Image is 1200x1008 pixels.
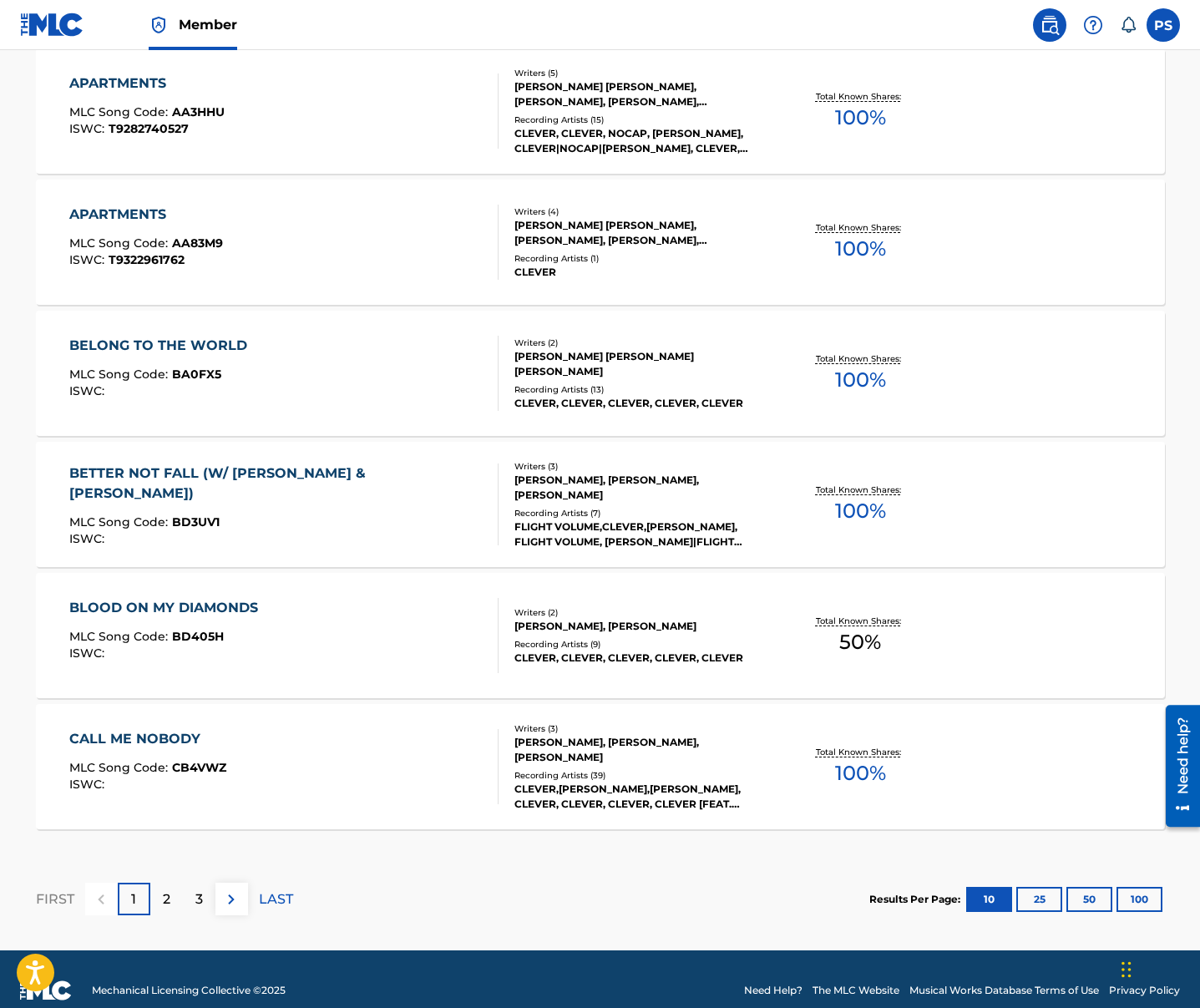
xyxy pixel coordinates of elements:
[514,507,767,519] div: Recording Artists ( 7 )
[1066,887,1112,912] button: 50
[69,121,109,136] span: ISWC :
[514,735,767,765] div: [PERSON_NAME], [PERSON_NAME], [PERSON_NAME]
[69,729,226,749] div: CALL ME NOBODY
[69,383,109,398] span: ISWC :
[909,983,1099,998] a: Musical Works Database Terms of Use
[69,205,223,225] div: APARTMENTS
[69,598,266,618] div: BLOOD ON MY DIAMONDS
[816,484,905,496] p: Total Known Shares:
[514,126,767,156] div: CLEVER, CLEVER, NOCAP, [PERSON_NAME], CLEVER|NOCAP|[PERSON_NAME], CLEVER, CLEVER
[109,252,185,267] span: T9322961762
[816,221,905,234] p: Total Known Shares:
[179,15,237,34] span: Member
[514,205,767,218] div: Writers ( 4 )
[514,396,767,411] div: CLEVER, CLEVER, CLEVER, CLEVER, CLEVER
[514,79,767,109] div: [PERSON_NAME] [PERSON_NAME], [PERSON_NAME], [PERSON_NAME], [PERSON_NAME], [PERSON_NAME] [PERSON_N...
[69,252,109,267] span: ISWC :
[172,236,223,251] span: AA83M9
[92,983,286,998] span: Mechanical Licensing Collective © 2025
[514,218,767,248] div: [PERSON_NAME] [PERSON_NAME], [PERSON_NAME], [PERSON_NAME], [PERSON_NAME]
[514,722,767,735] div: Writers ( 3 )
[835,103,886,133] span: 100 %
[839,627,881,657] span: 50 %
[514,383,767,396] div: Recording Artists ( 13 )
[259,889,293,909] p: LAST
[69,367,172,382] span: MLC Song Code :
[1120,17,1137,33] div: Notifications
[69,777,109,792] span: ISWC :
[744,983,803,998] a: Need Help?
[1076,8,1110,42] div: Help
[835,365,886,395] span: 100 %
[869,892,965,907] p: Results Per Page:
[172,104,225,119] span: AA3HHU
[172,629,224,644] span: BD405H
[69,646,109,661] span: ISWC :
[69,336,256,356] div: BELONG TO THE WORLD
[1122,945,1132,995] div: Drag
[813,983,899,998] a: The MLC Website
[514,349,767,379] div: [PERSON_NAME] [PERSON_NAME] [PERSON_NAME]
[966,887,1012,912] button: 10
[514,519,767,550] div: FLIGHT VOLUME,CLEVER,[PERSON_NAME], FLIGHT VOLUME, [PERSON_NAME]|FLIGHT VOLUME|CLEVER, FLIGHT VOL...
[816,352,905,365] p: Total Known Shares:
[69,514,172,529] span: MLC Song Code :
[1083,15,1103,35] img: help
[20,980,72,1000] img: logo
[514,651,767,666] div: CLEVER, CLEVER, CLEVER, CLEVER, CLEVER
[835,234,886,264] span: 100 %
[69,236,172,251] span: MLC Song Code :
[36,180,1165,305] a: APARTMENTSMLC Song Code:AA83M9ISWC:T9322961762Writers (4)[PERSON_NAME] [PERSON_NAME], [PERSON_NAM...
[69,73,225,94] div: APARTMENTS
[36,311,1165,436] a: BELONG TO THE WORLDMLC Song Code:BA0FX5ISWC:Writers (2)[PERSON_NAME] [PERSON_NAME] [PERSON_NAME]R...
[514,337,767,349] div: Writers ( 2 )
[69,104,172,119] span: MLC Song Code :
[1016,887,1062,912] button: 25
[149,15,169,35] img: Top Rightsholder
[36,48,1165,174] a: APARTMENTSMLC Song Code:AA3HHUISWC:T9282740527Writers (5)[PERSON_NAME] [PERSON_NAME], [PERSON_NAM...
[69,629,172,644] span: MLC Song Code :
[195,889,203,909] p: 3
[514,606,767,619] div: Writers ( 2 )
[1147,8,1180,42] div: User Menu
[816,746,905,758] p: Total Known Shares:
[514,67,767,79] div: Writers ( 5 )
[1116,887,1162,912] button: 100
[835,758,886,788] span: 100 %
[514,769,767,782] div: Recording Artists ( 39 )
[172,760,226,775] span: CB4VWZ
[1116,928,1200,1008] iframe: Chat Widget
[1153,698,1200,833] iframe: Resource Center
[1109,983,1180,998] a: Privacy Policy
[1040,15,1060,35] img: search
[514,473,767,503] div: [PERSON_NAME], [PERSON_NAME], [PERSON_NAME]
[131,889,136,909] p: 1
[514,782,767,812] div: CLEVER,[PERSON_NAME],[PERSON_NAME], CLEVER, CLEVER, CLEVER, CLEVER [FEAT. [PERSON_NAME] & [PERSON...
[109,121,189,136] span: T9282740527
[514,252,767,265] div: Recording Artists ( 1 )
[816,615,905,627] p: Total Known Shares:
[514,619,767,634] div: [PERSON_NAME], [PERSON_NAME]
[835,496,886,526] span: 100 %
[36,442,1165,567] a: BETTER NOT FALL (W/ [PERSON_NAME] & [PERSON_NAME])MLC Song Code:BD3UV1ISWC:Writers (3)[PERSON_NAM...
[172,367,221,382] span: BA0FX5
[163,889,170,909] p: 2
[816,90,905,103] p: Total Known Shares:
[69,463,484,504] div: BETTER NOT FALL (W/ [PERSON_NAME] & [PERSON_NAME])
[69,531,109,546] span: ISWC :
[20,13,84,37] img: MLC Logo
[514,114,767,126] div: Recording Artists ( 15 )
[221,889,241,909] img: right
[36,704,1165,829] a: CALL ME NOBODYMLC Song Code:CB4VWZISWC:Writers (3)[PERSON_NAME], [PERSON_NAME], [PERSON_NAME]Reco...
[69,760,172,775] span: MLC Song Code :
[36,889,74,909] p: FIRST
[172,514,220,529] span: BD3UV1
[1033,8,1066,42] a: Public Search
[514,638,767,651] div: Recording Artists ( 9 )
[514,265,767,280] div: CLEVER
[36,573,1165,698] a: BLOOD ON MY DIAMONDSMLC Song Code:BD405HISWC:Writers (2)[PERSON_NAME], [PERSON_NAME]Recording Art...
[514,460,767,473] div: Writers ( 3 )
